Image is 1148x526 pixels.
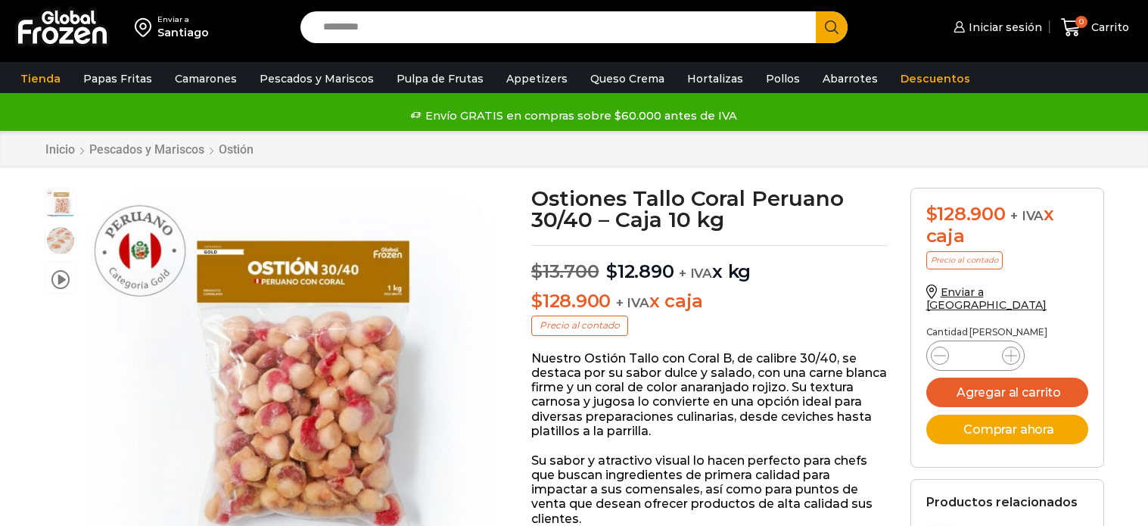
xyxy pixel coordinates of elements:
[45,142,76,157] a: Inicio
[157,25,209,40] div: Santiago
[531,316,628,335] p: Precio al contado
[950,12,1042,42] a: Iniciar sesión
[926,415,1088,444] button: Comprar ahora
[531,453,888,526] p: Su sabor y atractivo visual lo hacen perfecto para chefs que buscan ingredientes de primera calid...
[926,378,1088,407] button: Agregar al carrito
[531,260,543,282] span: $
[531,188,888,230] h1: Ostiones Tallo Coral Peruano 30/40 – Caja 10 kg
[135,14,157,40] img: address-field-icon.svg
[926,327,1088,338] p: Cantidad [PERSON_NAME]
[679,266,712,281] span: + IVA
[616,295,649,310] span: + IVA
[926,495,1078,509] h2: Productos relacionados
[680,64,751,93] a: Hortalizas
[926,203,938,225] span: $
[758,64,807,93] a: Pollos
[89,142,205,157] a: Pescados y Mariscos
[815,64,885,93] a: Abarrotes
[76,64,160,93] a: Papas Fritas
[926,203,1006,225] bdi: 128.900
[531,260,599,282] bdi: 13.700
[926,204,1088,247] div: x caja
[961,345,990,366] input: Product quantity
[1075,16,1087,28] span: 0
[252,64,381,93] a: Pescados y Mariscos
[157,14,209,25] div: Enviar a
[531,351,888,438] p: Nuestro Ostión Tallo con Coral B, de calibre 30/40, se destaca por su sabor dulce y salado, con u...
[531,290,543,312] span: $
[965,20,1042,35] span: Iniciar sesión
[389,64,491,93] a: Pulpa de Frutas
[45,142,254,157] nav: Breadcrumb
[531,245,888,283] p: x kg
[926,285,1047,312] a: Enviar a [GEOGRAPHIC_DATA]
[13,64,68,93] a: Tienda
[893,64,978,93] a: Descuentos
[531,290,611,312] bdi: 128.900
[926,251,1003,269] p: Precio al contado
[1087,20,1129,35] span: Carrito
[45,188,76,219] span: ostion coral 30:40
[167,64,244,93] a: Camarones
[606,260,674,282] bdi: 12.890
[218,142,254,157] a: Ostión
[1057,10,1133,45] a: 0 Carrito
[1010,208,1044,223] span: + IVA
[499,64,575,93] a: Appetizers
[583,64,672,93] a: Queso Crema
[606,260,618,282] span: $
[45,226,76,256] span: ostion tallo coral
[816,11,848,43] button: Search button
[531,291,888,313] p: x caja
